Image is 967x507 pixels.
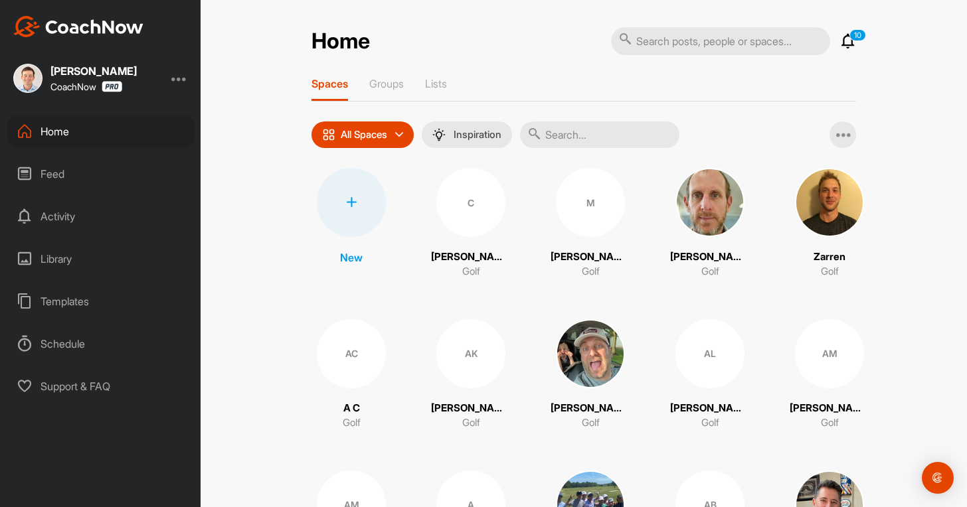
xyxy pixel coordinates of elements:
[611,27,830,55] input: Search posts, people or spaces...
[701,264,719,279] p: Golf
[582,415,600,431] p: Golf
[821,415,839,431] p: Golf
[431,401,511,416] p: [PERSON_NAME]
[551,319,630,431] a: [PERSON_NAME]Golf
[520,121,679,148] input: Search...
[795,319,864,388] div: AM
[675,319,745,388] div: AL
[311,29,370,54] h2: Home
[432,128,446,141] img: menuIcon
[814,250,845,265] p: Zarren
[7,115,195,148] div: Home
[7,200,195,233] div: Activity
[670,401,750,416] p: [PERSON_NAME]
[311,77,348,90] p: Spaces
[431,319,511,431] a: AK[PERSON_NAME]Golf
[436,168,505,237] div: C
[431,250,511,265] p: [PERSON_NAME]
[556,319,625,388] img: square_f47a4e3c3225b985ec48fc3f1f9a0158.jpg
[311,319,391,431] a: ACA CGolf
[795,168,864,237] img: square_3693790e66a3519a47180c501abf0a57.jpg
[582,264,600,279] p: Golf
[436,319,505,388] div: AK
[343,415,361,431] p: Golf
[670,319,750,431] a: AL[PERSON_NAME]Golf
[340,250,363,265] p: New
[675,168,745,237] img: square_e5a1c8b45c7a489716c79f886f6a0dca.jpg
[670,250,750,265] p: [PERSON_NAME]
[425,77,447,90] p: Lists
[670,168,750,279] a: [PERSON_NAME]Golf
[343,401,360,416] p: A C
[790,168,869,279] a: ZarrenGolf
[50,81,122,92] div: CoachNow
[556,168,625,237] div: M
[551,168,630,279] a: M[PERSON_NAME]Golf
[551,401,630,416] p: [PERSON_NAME]
[790,401,869,416] p: [PERSON_NAME]
[317,319,386,388] div: AC
[7,370,195,403] div: Support & FAQ
[50,66,137,76] div: [PERSON_NAME]
[322,128,335,141] img: icon
[849,29,866,41] p: 10
[821,264,839,279] p: Golf
[7,285,195,318] div: Templates
[369,77,404,90] p: Groups
[922,462,954,494] div: Open Intercom Messenger
[551,250,630,265] p: [PERSON_NAME]
[7,157,195,190] div: Feed
[7,242,195,275] div: Library
[790,319,869,431] a: AM[PERSON_NAME]Golf
[13,16,143,37] img: CoachNow
[462,415,480,431] p: Golf
[341,129,387,140] p: All Spaces
[13,64,43,93] img: square_67d9a05ed5efb07c9acd981f8fca0af9.jpg
[454,129,501,140] p: Inspiration
[701,415,719,431] p: Golf
[431,168,511,279] a: C[PERSON_NAME]Golf
[102,81,122,92] img: CoachNow Pro
[7,327,195,360] div: Schedule
[462,264,480,279] p: Golf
